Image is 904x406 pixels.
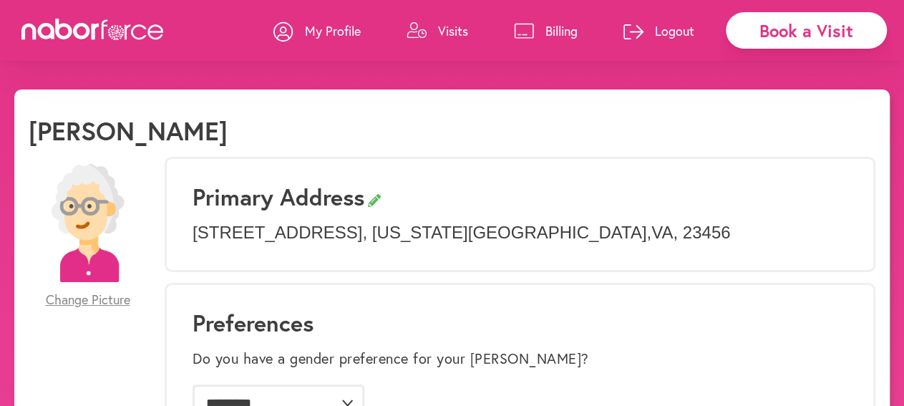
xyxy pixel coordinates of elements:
p: [STREET_ADDRESS] , [US_STATE][GEOGRAPHIC_DATA] , VA , 23456 [193,223,847,243]
img: efc20bcf08b0dac87679abea64c1faab.png [29,164,147,282]
a: Visits [407,9,468,52]
a: My Profile [273,9,361,52]
p: My Profile [305,22,361,39]
a: Logout [623,9,694,52]
span: Change Picture [46,292,130,308]
label: Do you have a gender preference for your [PERSON_NAME]? [193,350,589,367]
p: Logout [655,22,694,39]
div: Book a Visit [726,12,887,49]
h1: Preferences [193,309,847,337]
p: Visits [438,22,468,39]
h3: Primary Address [193,183,847,211]
p: Billing [545,22,578,39]
a: Billing [514,9,578,52]
h1: [PERSON_NAME] [29,115,228,146]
